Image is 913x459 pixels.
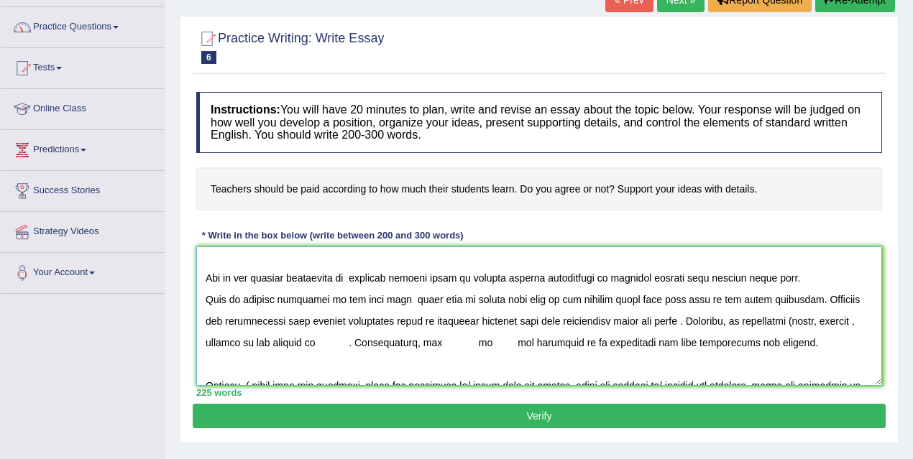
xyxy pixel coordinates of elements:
a: Your Account [1,253,165,289]
h2: Practice Writing: Write Essay [196,28,384,64]
b: Instructions: [211,103,280,116]
h4: Teachers should be paid according to how much their students learn. Do you agree or not? Support ... [196,167,882,211]
div: 225 words [196,386,882,399]
div: * Write in the box below (write between 200 and 300 words) [196,228,469,242]
a: Online Class [1,89,165,125]
span: 6 [201,51,216,64]
a: Tests [1,48,165,84]
a: Practice Questions [1,7,165,43]
a: Strategy Videos [1,212,165,248]
a: Predictions [1,130,165,166]
a: Success Stories [1,171,165,207]
button: Verify [193,404,886,428]
h4: You will have 20 minutes to plan, write and revise an essay about the topic below. Your response ... [196,92,882,153]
